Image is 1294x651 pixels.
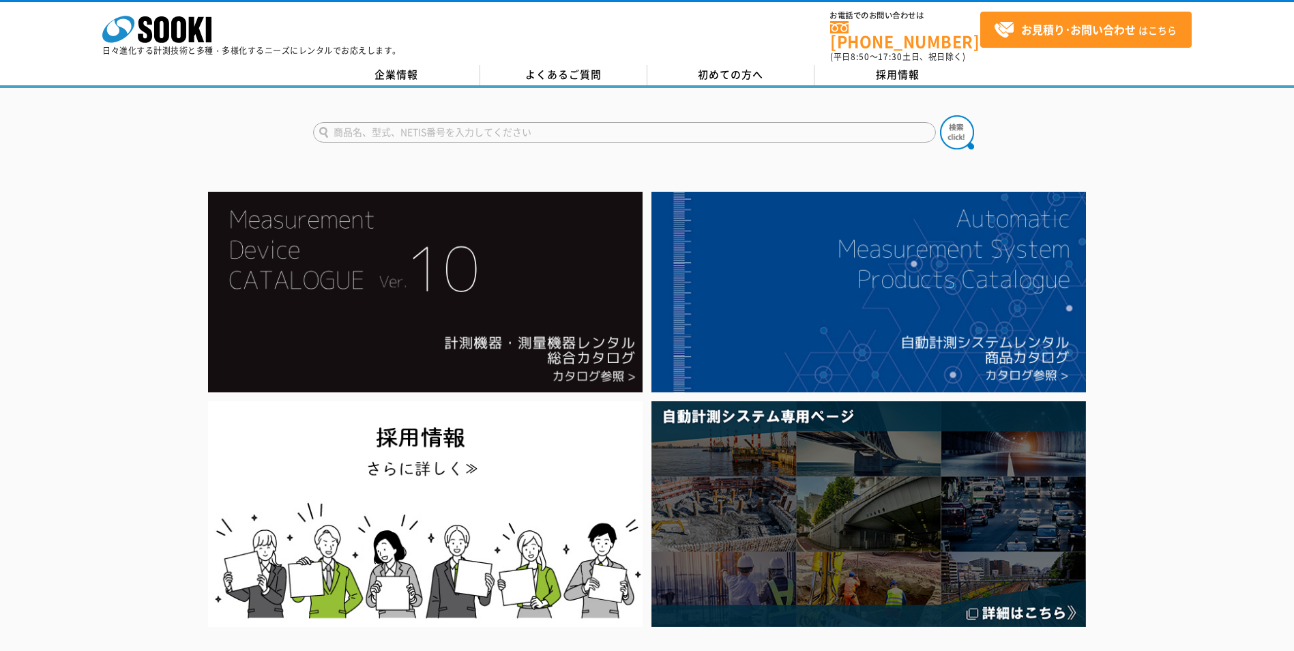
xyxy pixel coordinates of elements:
img: 自動計測システム専用ページ [651,401,1086,627]
span: 初めての方へ [698,67,763,82]
img: Catalog Ver10 [208,192,643,392]
span: お電話でのお問い合わせは [830,12,980,20]
span: 17:30 [878,50,902,63]
span: 8:50 [851,50,870,63]
input: 商品名、型式、NETIS番号を入力してください [313,122,936,143]
a: 初めての方へ [647,65,814,85]
a: 採用情報 [814,65,982,85]
span: (平日 ～ 土日、祝日除く) [830,50,965,63]
img: SOOKI recruit [208,401,643,627]
a: よくあるご質問 [480,65,647,85]
a: [PHONE_NUMBER] [830,21,980,49]
strong: お見積り･お問い合わせ [1021,21,1136,38]
a: 企業情報 [313,65,480,85]
span: はこちら [994,20,1177,40]
a: お見積り･お問い合わせはこちら [980,12,1192,48]
p: 日々進化する計測技術と多種・多様化するニーズにレンタルでお応えします。 [102,46,401,55]
img: btn_search.png [940,115,974,149]
img: 自動計測システムカタログ [651,192,1086,392]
